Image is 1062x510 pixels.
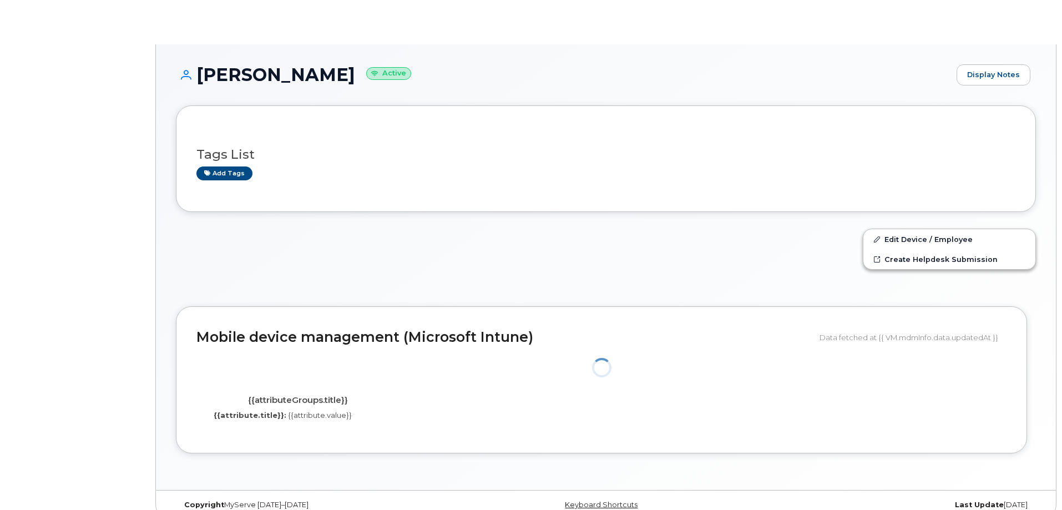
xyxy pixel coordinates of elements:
div: Data fetched at {{ VM.mdmInfo.data.updatedAt }} [820,327,1007,348]
strong: Copyright [184,501,224,509]
a: Edit Device / Employee [863,229,1035,249]
small: Active [366,67,411,80]
span: {{attribute.value}} [288,411,352,420]
h2: Mobile device management (Microsoft Intune) [196,330,811,345]
div: MyServe [DATE]–[DATE] [176,501,463,509]
h4: {{attributeGroups.title}} [205,396,391,405]
a: Keyboard Shortcuts [565,501,638,509]
a: Display Notes [957,64,1030,85]
a: Add tags [196,166,252,180]
h1: [PERSON_NAME] [176,65,951,84]
strong: Last Update [955,501,1004,509]
a: Create Helpdesk Submission [863,249,1035,269]
label: {{attribute.title}}: [214,410,286,421]
h3: Tags List [196,148,1015,161]
div: [DATE] [749,501,1036,509]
